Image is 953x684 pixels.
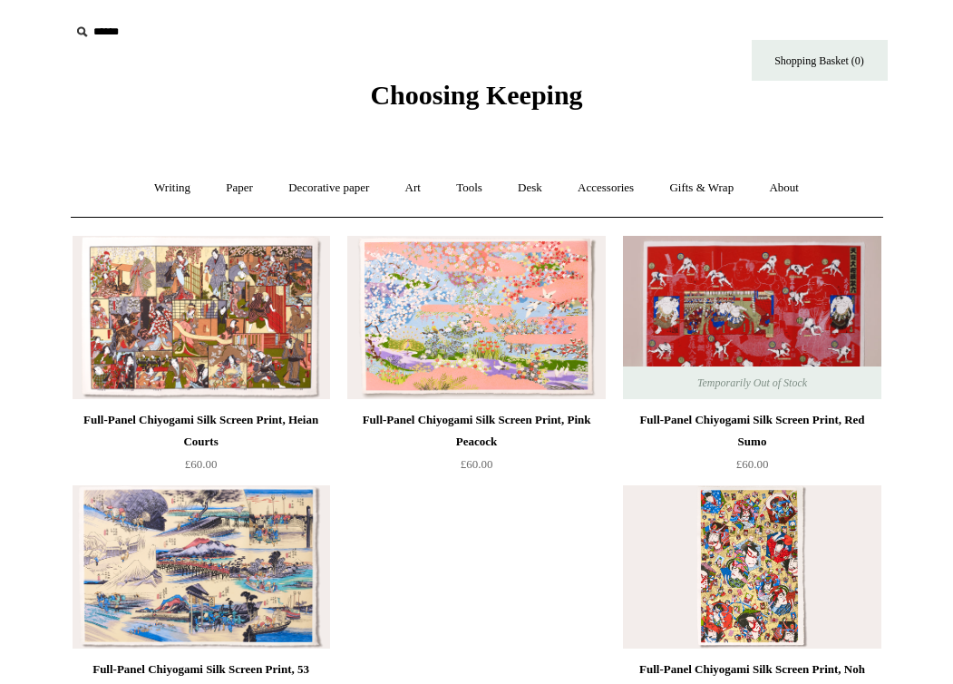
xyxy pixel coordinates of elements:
[138,164,207,212] a: Writing
[653,164,750,212] a: Gifts & Wrap
[752,40,888,81] a: Shopping Basket (0)
[627,409,876,453] div: Full-Panel Chiyogami Silk Screen Print, Red Sumo
[623,409,880,484] a: Full-Panel Chiyogami Silk Screen Print, Red Sumo £60.00
[501,164,559,212] a: Desk
[73,409,330,484] a: Full-Panel Chiyogami Silk Screen Print, Heian Courts £60.00
[209,164,269,212] a: Paper
[77,409,326,453] div: Full-Panel Chiyogami Silk Screen Print, Heian Courts
[347,236,605,399] img: Full-Panel Chiyogami Silk Screen Print, Pink Peacock
[753,164,815,212] a: About
[185,457,218,471] span: £60.00
[623,236,880,399] img: Full-Panel Chiyogami Silk Screen Print, Red Sumo
[679,366,825,399] span: Temporarily Out of Stock
[627,659,876,680] div: Full-Panel Chiyogami Silk Screen Print, Noh
[561,164,650,212] a: Accessories
[736,457,769,471] span: £60.00
[370,80,582,110] span: Choosing Keeping
[461,457,493,471] span: £60.00
[347,409,605,484] a: Full-Panel Chiyogami Silk Screen Print, Pink Peacock £60.00
[73,485,330,649] a: Full-Panel Chiyogami Silk Screen Print, 53 Stations of the Tōkaidō after Hiroshige Full-Panel Chi...
[623,485,880,649] img: Full-Panel Chiyogami Silk Screen Print, Noh
[73,236,330,399] img: Full-Panel Chiyogami Silk Screen Print, Heian Courts
[389,164,437,212] a: Art
[440,164,499,212] a: Tools
[352,409,600,453] div: Full-Panel Chiyogami Silk Screen Print, Pink Peacock
[272,164,385,212] a: Decorative paper
[73,485,330,649] img: Full-Panel Chiyogami Silk Screen Print, 53 Stations of the Tōkaidō after Hiroshige
[73,236,330,399] a: Full-Panel Chiyogami Silk Screen Print, Heian Courts Full-Panel Chiyogami Silk Screen Print, Heia...
[347,236,605,399] a: Full-Panel Chiyogami Silk Screen Print, Pink Peacock Full-Panel Chiyogami Silk Screen Print, Pink...
[623,236,880,399] a: Full-Panel Chiyogami Silk Screen Print, Red Sumo Full-Panel Chiyogami Silk Screen Print, Red Sumo...
[370,94,582,107] a: Choosing Keeping
[623,485,880,649] a: Full-Panel Chiyogami Silk Screen Print, Noh Full-Panel Chiyogami Silk Screen Print, Noh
